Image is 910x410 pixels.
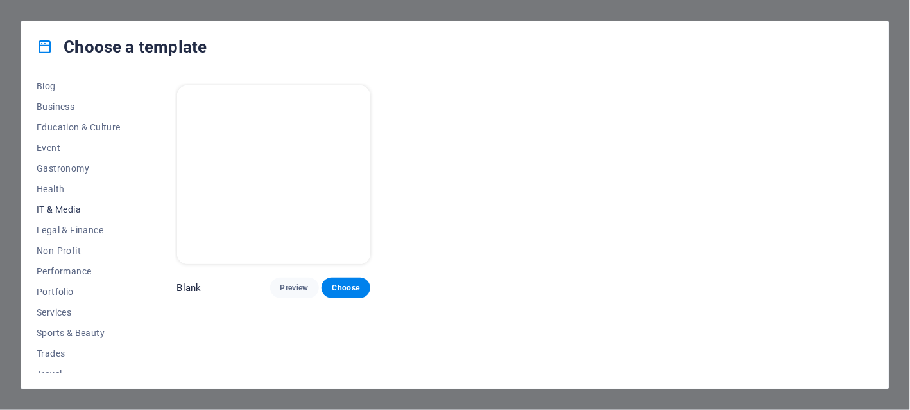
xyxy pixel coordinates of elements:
[37,287,121,297] span: Portfolio
[37,348,121,359] span: Trades
[37,102,121,112] span: Business
[37,307,121,317] span: Services
[37,220,121,240] button: Legal & Finance
[37,122,121,132] span: Education & Culture
[37,261,121,281] button: Performance
[37,343,121,364] button: Trades
[37,323,121,343] button: Sports & Beauty
[37,138,121,158] button: Event
[322,278,370,298] button: Choose
[37,204,121,215] span: IT & Media
[37,143,121,153] span: Event
[37,225,121,235] span: Legal & Finance
[37,81,121,91] span: Blog
[280,283,309,293] span: Preview
[37,96,121,117] button: Business
[37,184,121,194] span: Health
[270,278,319,298] button: Preview
[37,281,121,302] button: Portfolio
[37,163,121,174] span: Gastronomy
[37,179,121,199] button: Health
[177,85,371,264] img: Blank
[37,245,121,256] span: Non-Profit
[177,281,202,294] p: Blank
[37,240,121,261] button: Non-Profit
[37,76,121,96] button: Blog
[37,364,121,384] button: Travel
[37,117,121,138] button: Education & Culture
[37,158,121,179] button: Gastronomy
[332,283,360,293] span: Choose
[37,302,121,323] button: Services
[37,37,207,57] h4: Choose a template
[37,266,121,276] span: Performance
[37,369,121,379] span: Travel
[37,328,121,338] span: Sports & Beauty
[37,199,121,220] button: IT & Media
